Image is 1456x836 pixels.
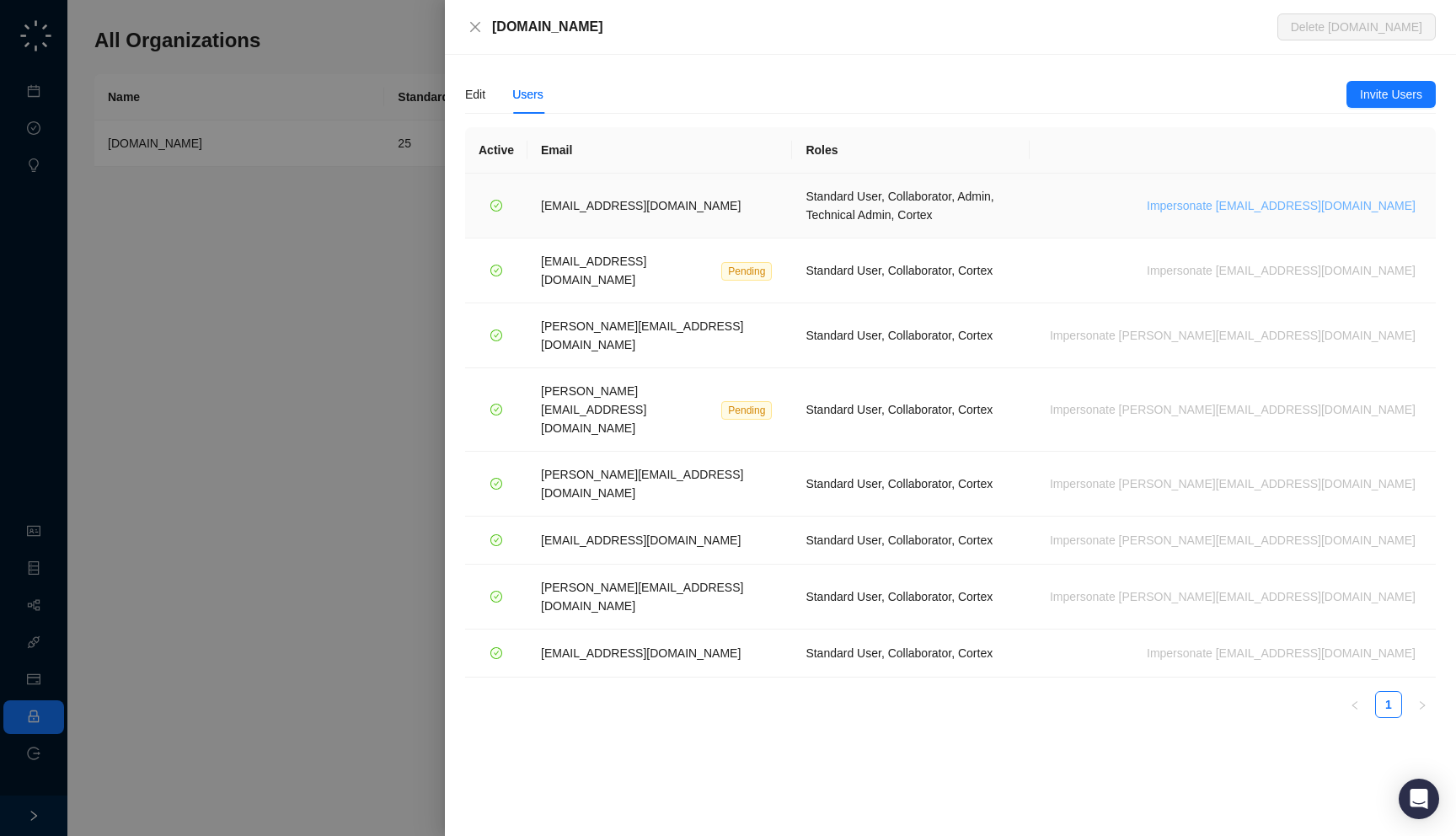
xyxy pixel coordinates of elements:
button: Impersonate [PERSON_NAME][EMAIL_ADDRESS][DOMAIN_NAME] [1043,587,1422,607]
button: Impersonate [PERSON_NAME][EMAIL_ADDRESS][DOMAIN_NAME] [1043,530,1422,550]
span: check-circle [490,200,502,212]
button: Impersonate [EMAIL_ADDRESS][DOMAIN_NAME] [1140,260,1422,281]
button: Impersonate [EMAIL_ADDRESS][DOMAIN_NAME] [1140,196,1422,216]
div: Edit [465,85,485,104]
span: Impersonate [EMAIL_ADDRESS][DOMAIN_NAME] [1147,196,1416,215]
span: [EMAIL_ADDRESS][DOMAIN_NAME] [541,533,741,547]
span: check-circle [490,591,502,603]
button: Impersonate [PERSON_NAME][EMAIL_ADDRESS][DOMAIN_NAME] [1043,325,1422,346]
button: Impersonate [PERSON_NAME][EMAIL_ADDRESS][DOMAIN_NAME] [1043,474,1422,494]
button: Close [465,17,485,37]
span: Invite Users [1360,85,1422,104]
span: [EMAIL_ADDRESS][DOMAIN_NAME] [541,646,741,660]
th: Active [465,127,527,174]
button: right [1409,691,1436,718]
span: [PERSON_NAME][EMAIL_ADDRESS][DOMAIN_NAME] [541,319,743,351]
button: Impersonate [EMAIL_ADDRESS][DOMAIN_NAME] [1140,643,1422,663]
li: Next Page [1409,691,1436,718]
button: Invite Users [1346,81,1436,108]
span: left [1350,700,1360,710]
div: Open Intercom Messenger [1399,779,1439,819]
span: [PERSON_NAME][EMAIL_ADDRESS][DOMAIN_NAME] [541,384,646,435]
span: check-circle [490,478,502,490]
span: right [1417,700,1427,710]
td: Standard User, Collaborator, Cortex [792,452,1029,517]
td: Standard User, Collaborator, Cortex [792,238,1029,303]
span: close [468,20,482,34]
button: left [1341,691,1368,718]
li: Previous Page [1341,691,1368,718]
li: 1 [1375,691,1402,718]
td: Standard User, Collaborator, Admin, Technical Admin, Cortex [792,174,1029,238]
span: [EMAIL_ADDRESS][DOMAIN_NAME] [541,199,741,212]
th: Roles [792,127,1029,174]
div: Users [512,85,543,104]
div: [DOMAIN_NAME] [492,17,1277,37]
span: check-circle [490,647,502,659]
span: check-circle [490,534,502,546]
td: Standard User, Collaborator, Cortex [792,517,1029,565]
td: Standard User, Collaborator, Cortex [792,565,1029,630]
span: [EMAIL_ADDRESS][DOMAIN_NAME] [541,255,646,287]
td: Standard User, Collaborator, Cortex [792,303,1029,368]
span: Pending [721,401,772,420]
span: check-circle [490,330,502,341]
button: Impersonate [PERSON_NAME][EMAIL_ADDRESS][DOMAIN_NAME] [1043,399,1422,420]
button: Delete [DOMAIN_NAME] [1277,13,1436,40]
span: check-circle [490,404,502,415]
td: Standard User, Collaborator, Cortex [792,630,1029,678]
span: [PERSON_NAME][EMAIL_ADDRESS][DOMAIN_NAME] [541,581,743,613]
a: 1 [1376,692,1401,717]
span: check-circle [490,265,502,276]
td: Standard User, Collaborator, Cortex [792,368,1029,452]
span: [PERSON_NAME][EMAIL_ADDRESS][DOMAIN_NAME] [541,468,743,500]
th: Email [527,127,792,174]
span: Pending [721,262,772,281]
